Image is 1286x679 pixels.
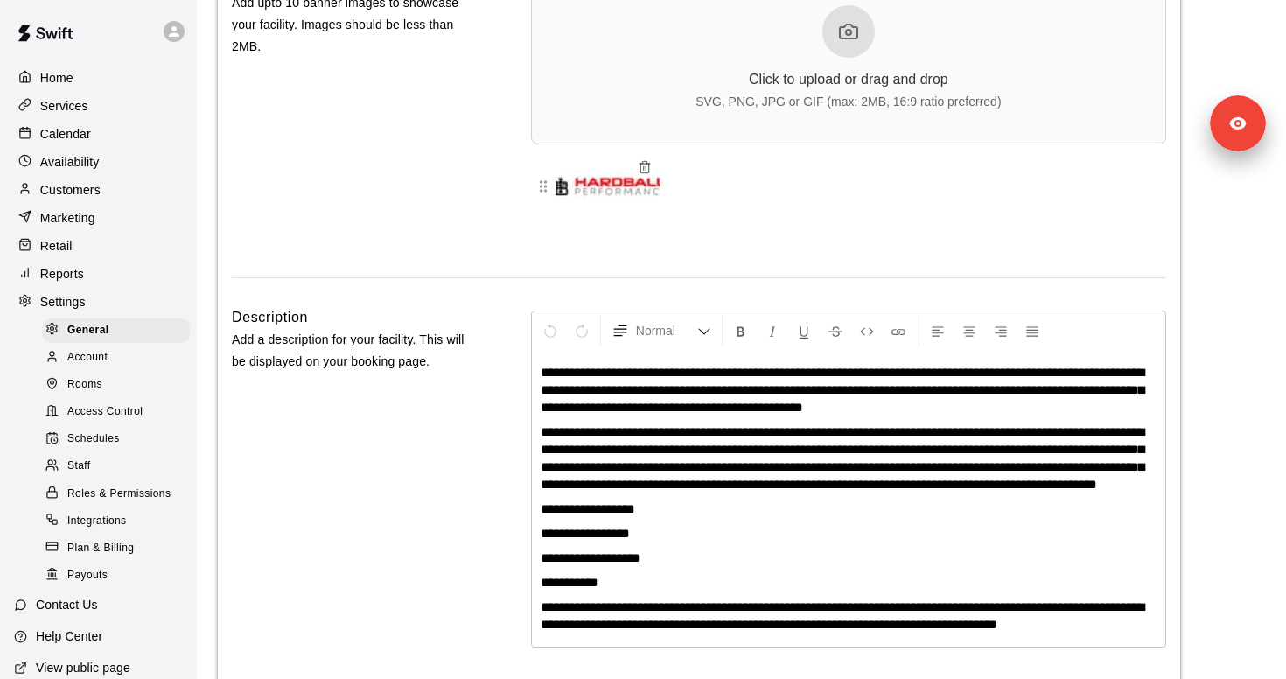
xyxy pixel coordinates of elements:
button: Insert Code [852,315,882,346]
button: Right Align [986,315,1016,346]
span: General [67,322,109,339]
p: Reports [40,265,84,283]
span: Rooms [67,376,102,394]
img: Banner 1 [556,151,660,221]
p: Availability [40,153,100,171]
p: View public page [36,659,130,676]
div: Schedules [42,427,190,451]
p: Settings [40,293,86,311]
a: Customers [14,177,183,203]
button: Format Underline [789,315,819,346]
a: Retail [14,233,183,259]
div: Account [42,346,190,370]
button: Redo [567,315,597,346]
div: Rooms [42,373,190,397]
a: Roles & Permissions [42,480,197,507]
a: Marketing [14,205,183,231]
p: Add a description for your facility. This will be displayed on your booking page. [232,329,475,373]
p: Retail [40,237,73,255]
span: Roles & Permissions [67,486,171,503]
button: Left Align [923,315,953,346]
a: Account [42,344,197,371]
p: Help Center [36,627,102,645]
button: Formatting Options [605,315,718,346]
div: General [42,318,190,343]
a: Services [14,93,183,119]
a: Availability [14,149,183,175]
div: Click to upload or drag and drop [749,72,948,87]
div: Roles & Permissions [42,482,190,507]
button: Undo [535,315,565,346]
a: Home [14,65,183,91]
p: Calendar [40,125,91,143]
a: Rooms [42,372,197,399]
div: Plan & Billing [42,536,190,561]
div: Access Control [42,400,190,424]
p: Marketing [40,209,95,227]
div: SVG, PNG, JPG or GIF (max: 2MB, 16:9 ratio preferred) [695,94,1001,108]
button: Format Bold [726,315,756,346]
a: Staff [42,453,197,480]
button: Center Align [954,315,984,346]
span: Normal [636,322,697,339]
span: Payouts [67,567,108,584]
a: Settings [14,289,183,315]
a: Integrations [42,507,197,535]
button: Format Italics [758,315,787,346]
span: Plan & Billing [67,540,134,557]
a: Plan & Billing [42,535,197,562]
p: Customers [40,181,101,199]
h6: Description [232,306,308,329]
a: Payouts [42,562,197,589]
span: Integrations [67,513,127,530]
button: Justify Align [1017,315,1047,346]
a: Reports [14,261,183,287]
a: Calendar [14,121,183,147]
p: Home [40,69,73,87]
div: Integrations [42,509,190,534]
p: Services [40,97,88,115]
p: Contact Us [36,596,98,613]
div: Staff [42,454,190,479]
div: Payouts [42,563,190,588]
span: Staff [67,458,90,475]
a: General [42,317,197,344]
a: Access Control [42,399,197,426]
button: Insert Link [884,315,913,346]
span: Schedules [67,430,120,448]
span: Access Control [67,403,143,421]
a: Schedules [42,426,197,453]
button: Format Strikethrough [821,315,850,346]
span: Account [67,349,108,367]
